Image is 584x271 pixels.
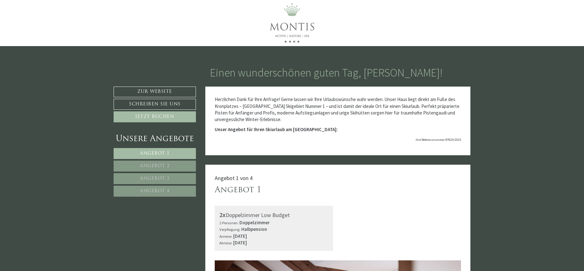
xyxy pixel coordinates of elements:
[233,233,247,239] b: [DATE]
[233,240,247,246] b: [DATE]
[239,220,270,226] b: Doppelzimmer
[219,211,226,219] b: 2x
[114,133,196,145] div: Unsere Angebote
[219,227,240,232] small: Verpflegung:
[114,111,196,122] a: Jetzt buchen
[241,226,267,232] b: Halbpension
[416,138,461,142] span: Ihre Referenznummer:R7824/2025
[210,66,443,79] h1: Einen wunderschönen guten Tag, [PERSON_NAME]!
[215,174,253,182] span: Angebot 1 von 4
[140,164,170,168] span: Angebot 2
[215,96,461,123] p: Herzlichen Dank für Ihre Anfrage! Gerne lassen wir Ihre Urlaubswünsche wahr werden. Unser Haus li...
[140,189,170,194] span: Angebot 4
[215,184,261,196] div: Angebot 1
[140,151,170,156] span: Angebot 1
[215,126,338,132] strong: Unser Angebot für Ihren Skiurlaub am [GEOGRAPHIC_DATA]:
[219,240,232,245] small: Abreise:
[219,234,232,239] small: Anreise:
[140,176,170,181] span: Angebot 3
[219,210,329,220] div: Doppelzimmer Low Budget
[114,99,196,110] a: Schreiben Sie uns
[114,87,196,97] a: Zur Website
[219,220,238,225] small: 2 Personen:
